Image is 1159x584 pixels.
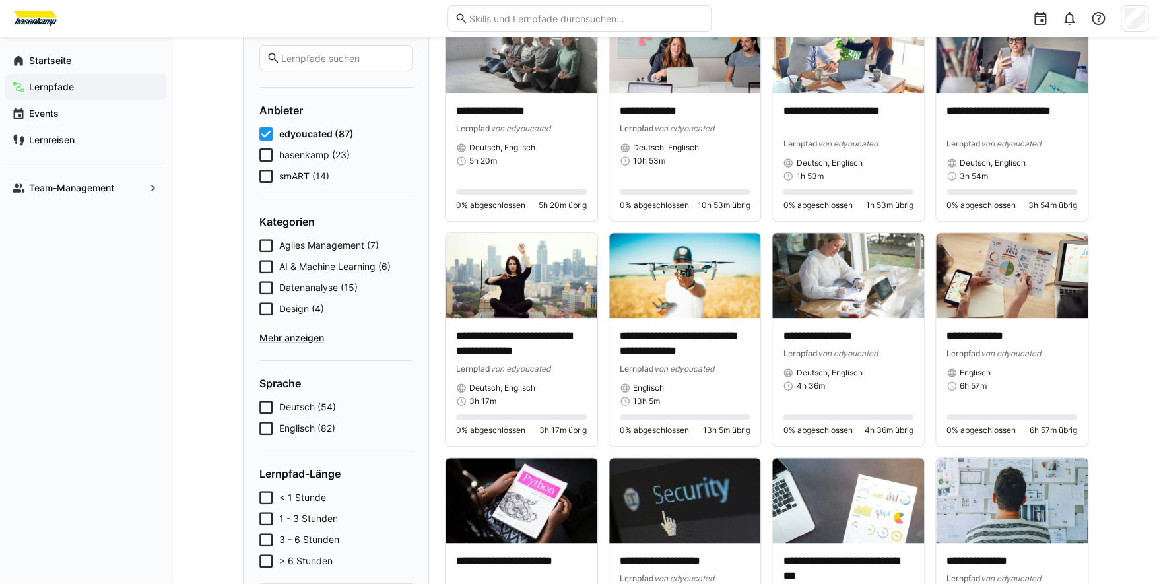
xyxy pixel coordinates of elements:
[469,143,535,153] span: Deutsch, Englisch
[633,396,660,406] span: 13h 5m
[279,260,391,273] span: AI & Machine Learning (6)
[817,348,877,358] span: von edyoucated
[490,364,550,373] span: von edyoucated
[446,233,597,318] img: image
[946,573,981,583] span: Lernpfad
[279,170,329,183] span: smART (14)
[279,512,338,525] span: 1 - 3 Stunden
[259,104,413,117] h4: Anbieter
[609,8,761,93] img: image
[279,533,339,546] span: 3 - 6 Stunden
[469,156,497,166] span: 5h 20m
[279,148,350,162] span: hasenkamp (23)
[620,364,654,373] span: Lernpfad
[772,8,924,93] img: image
[620,425,689,436] span: 0% abgeschlossen
[1030,425,1077,436] span: 6h 57m übrig
[259,331,413,344] span: Mehr anzeigen
[279,302,324,315] span: Design (4)
[539,425,587,436] span: 3h 17m übrig
[490,123,550,133] span: von edyoucated
[633,156,665,166] span: 10h 53m
[279,491,326,504] span: < 1 Stunde
[469,396,496,406] span: 3h 17m
[772,458,924,543] img: image
[469,383,535,393] span: Deutsch, Englisch
[279,239,379,252] span: Agiles Management (7)
[654,364,714,373] span: von edyoucated
[960,368,991,378] span: Englisch
[279,127,354,141] span: edyoucated (87)
[456,425,525,436] span: 0% abgeschlossen
[279,281,358,294] span: Datenanalyse (15)
[259,377,413,390] h4: Sprache
[279,401,336,414] span: Deutsch (54)
[456,123,490,133] span: Lernpfad
[960,381,987,391] span: 6h 57m
[620,573,654,583] span: Lernpfad
[280,52,405,64] input: Lernpfade suchen
[539,200,587,211] span: 5h 20m übrig
[946,139,981,148] span: Lernpfad
[633,383,664,393] span: Englisch
[654,573,714,583] span: von edyoucated
[633,143,699,153] span: Deutsch, Englisch
[783,348,817,358] span: Lernpfad
[817,139,877,148] span: von edyoucated
[702,425,750,436] span: 13h 5m übrig
[1028,200,1077,211] span: 3h 54m übrig
[279,554,333,568] span: > 6 Stunden
[783,139,817,148] span: Lernpfad
[796,368,862,378] span: Deutsch, Englisch
[446,8,597,93] img: image
[279,422,335,435] span: Englisch (82)
[468,13,704,24] input: Skills und Lernpfade durchsuchen…
[981,348,1041,358] span: von edyoucated
[609,233,761,318] img: image
[456,200,525,211] span: 0% abgeschlossen
[960,158,1026,168] span: Deutsch, Englisch
[446,458,597,543] img: image
[946,425,1016,436] span: 0% abgeschlossen
[796,171,823,181] span: 1h 53m
[796,158,862,168] span: Deutsch, Englisch
[654,123,714,133] span: von edyoucated
[783,200,852,211] span: 0% abgeschlossen
[866,200,913,211] span: 1h 53m übrig
[960,171,988,181] span: 3h 54m
[259,467,413,480] h4: Lernpfad-Länge
[697,200,750,211] span: 10h 53m übrig
[772,233,924,318] img: image
[609,458,761,543] img: image
[620,200,689,211] span: 0% abgeschlossen
[936,8,1088,93] img: image
[865,425,913,436] span: 4h 36m übrig
[259,215,413,228] h4: Kategorien
[936,233,1088,318] img: image
[946,348,981,358] span: Lernpfad
[456,364,490,373] span: Lernpfad
[946,200,1016,211] span: 0% abgeschlossen
[796,381,824,391] span: 4h 36m
[981,573,1041,583] span: von edyoucated
[981,139,1041,148] span: von edyoucated
[783,425,852,436] span: 0% abgeschlossen
[620,123,654,133] span: Lernpfad
[936,458,1088,543] img: image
